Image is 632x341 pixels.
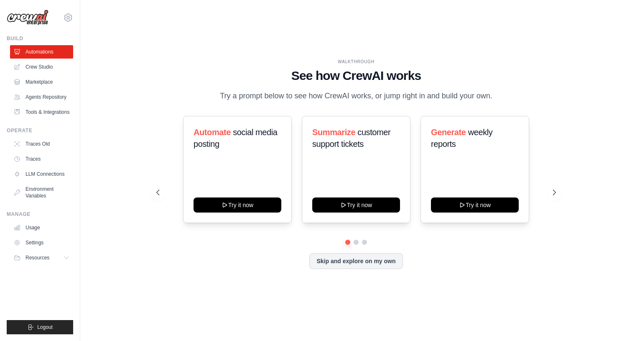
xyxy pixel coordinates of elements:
span: customer support tickets [312,128,390,149]
span: weekly reports [431,128,492,149]
a: Automations [10,45,73,59]
a: Crew Studio [10,60,73,74]
div: WALKTHROUGH [156,59,556,65]
a: Marketplace [10,75,73,89]
iframe: Chat Widget [590,301,632,341]
span: Summarize [312,128,355,137]
p: Try a prompt below to see how CrewAI works, or jump right in and build your own. [216,90,497,102]
a: Usage [10,221,73,234]
button: Try it now [194,197,281,213]
a: Traces [10,152,73,166]
a: Environment Variables [10,182,73,203]
button: Try it now [431,197,519,213]
a: LLM Connections [10,167,73,181]
button: Skip and explore on my own [309,253,403,269]
span: Resources [25,254,49,261]
button: Logout [7,320,73,334]
div: Operate [7,127,73,134]
a: Settings [10,236,73,249]
span: Generate [431,128,466,137]
div: Manage [7,211,73,218]
button: Resources [10,251,73,264]
button: Try it now [312,197,400,213]
span: Automate [194,128,231,137]
span: Logout [37,324,53,331]
div: Build [7,35,73,42]
a: Tools & Integrations [10,105,73,119]
h1: See how CrewAI works [156,68,556,83]
span: social media posting [194,128,278,149]
a: Traces Old [10,137,73,151]
img: Logo [7,10,48,26]
a: Agents Repository [10,90,73,104]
